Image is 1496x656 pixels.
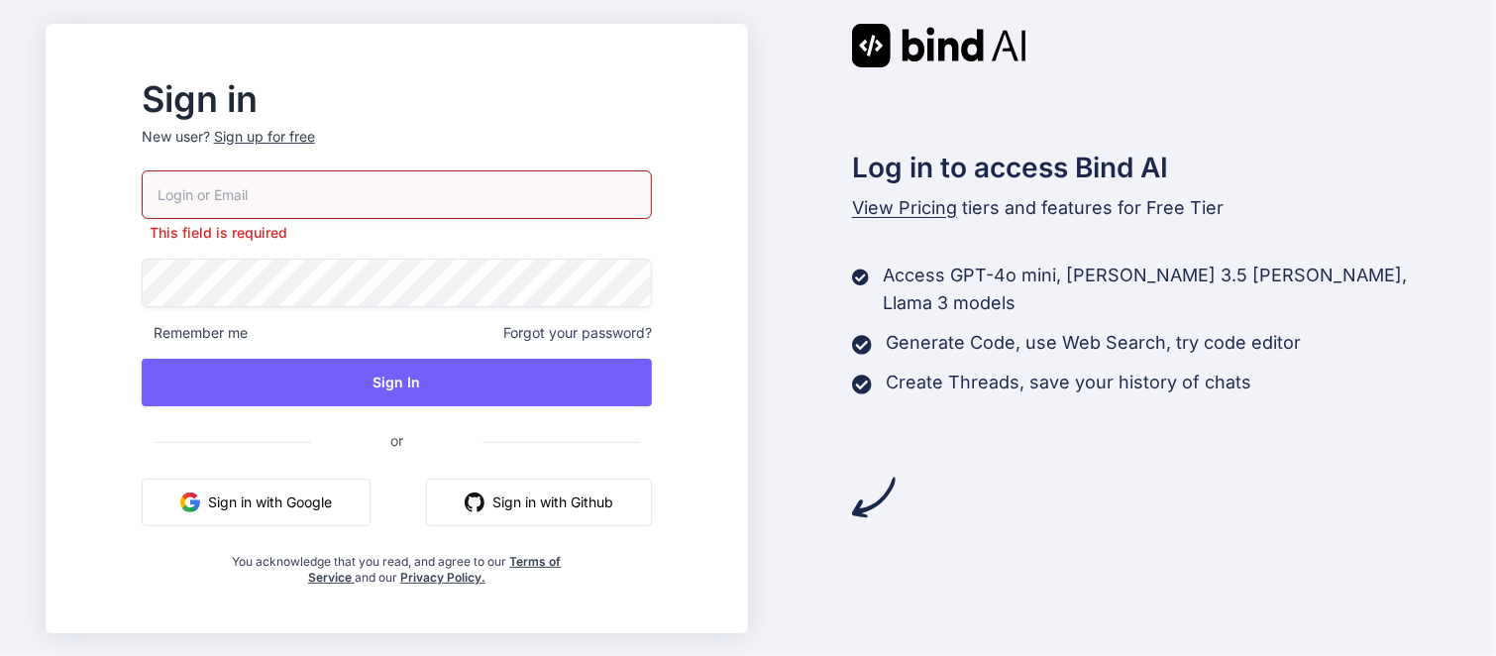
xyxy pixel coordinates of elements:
a: Privacy Policy. [400,570,485,585]
button: Sign in with Google [142,479,371,526]
p: New user? [142,127,652,170]
p: Access GPT-4o mini, [PERSON_NAME] 3.5 [PERSON_NAME], Llama 3 models [883,262,1450,317]
p: Create Threads, save your history of chats [886,369,1251,396]
input: Login or Email [142,170,652,219]
span: or [311,416,482,465]
span: Remember me [142,323,248,343]
img: Bind AI logo [852,24,1026,67]
p: This field is required [142,223,652,243]
img: arrow [852,476,896,519]
h2: Log in to access Bind AI [852,147,1450,188]
p: Generate Code, use Web Search, try code editor [886,329,1301,357]
button: Sign in with Github [426,479,652,526]
img: google [180,492,200,512]
div: You acknowledge that you read, and agree to our and our [227,542,568,586]
button: Sign In [142,359,652,406]
p: tiers and features for Free Tier [852,194,1450,222]
h2: Sign in [142,83,652,115]
span: Forgot your password? [503,323,652,343]
div: Sign up for free [214,127,315,147]
img: github [465,492,484,512]
a: Terms of Service [308,554,562,585]
span: View Pricing [852,197,957,218]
